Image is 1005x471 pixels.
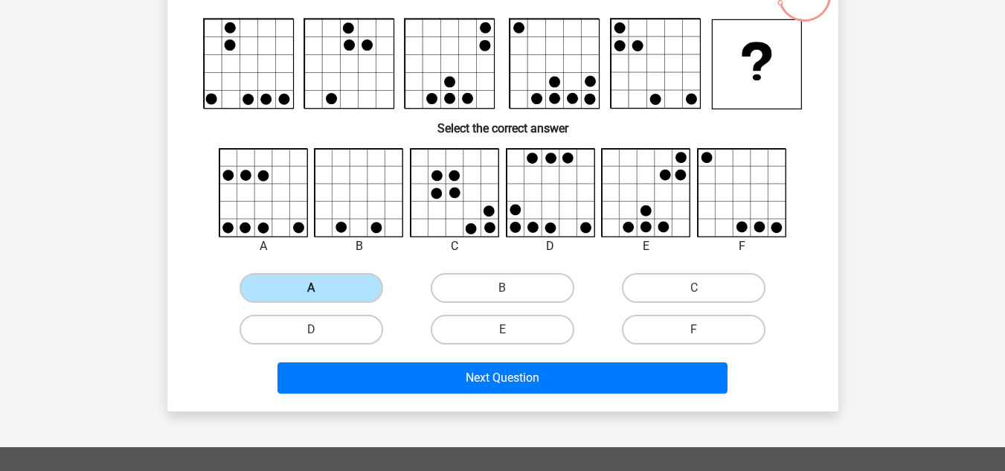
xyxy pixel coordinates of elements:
label: B [431,273,574,303]
div: F [686,237,798,255]
label: F [622,315,765,345]
div: C [399,237,511,255]
h6: Select the correct answer [191,109,815,135]
label: A [240,273,383,303]
div: E [590,237,702,255]
div: A [208,237,320,255]
div: D [495,237,607,255]
button: Next Question [277,362,728,394]
label: D [240,315,383,345]
div: B [303,237,415,255]
label: C [622,273,765,303]
label: E [431,315,574,345]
